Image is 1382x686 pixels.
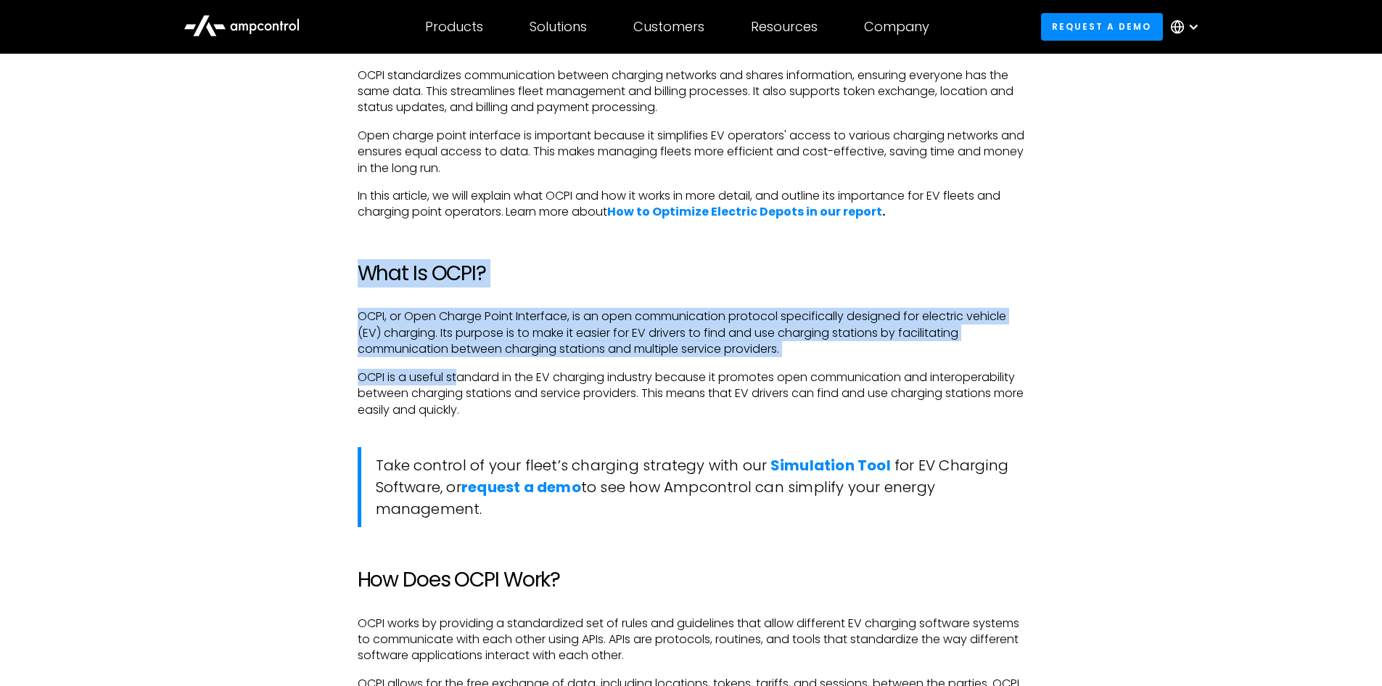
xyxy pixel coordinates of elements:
[530,19,587,35] div: Solutions
[864,19,929,35] div: Company
[358,128,1025,176] p: Open charge point interface is important because it simplifies EV operators' access to various ch...
[1041,13,1163,40] a: Request a demo
[607,203,882,220] a: How to Optimize Electric Depots in our report
[358,369,1025,418] p: OCPI is a useful standard in the EV charging industry because it promotes open communication and ...
[633,19,704,35] div: Customers
[770,455,894,475] a: Simulation Tool
[770,455,891,475] strong: Simulation Tool
[358,68,1025,116] p: OCPI standardizes communication between charging networks and shares information, ensuring everyo...
[882,203,885,220] strong: .
[358,616,1025,664] p: OCPI works by providing a standardized set of rules and guidelines that allow different EV chargi...
[358,447,1025,527] blockquote: Take control of your fleet’s charging strategy with our for EV Charging Software, or to see how A...
[751,19,818,35] div: Resources
[358,568,1025,592] h2: How Does OCPI Work?
[358,309,1025,357] p: OCPI, or Open Charge Point Interface, is an open communication protocol specifically designed for...
[425,19,483,35] div: Products
[461,477,581,497] a: request a demo
[358,188,1025,221] p: In this article, we will explain what OCPI and how it works in more detail, and outline its impor...
[358,261,1025,286] h2: What Is OCPI?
